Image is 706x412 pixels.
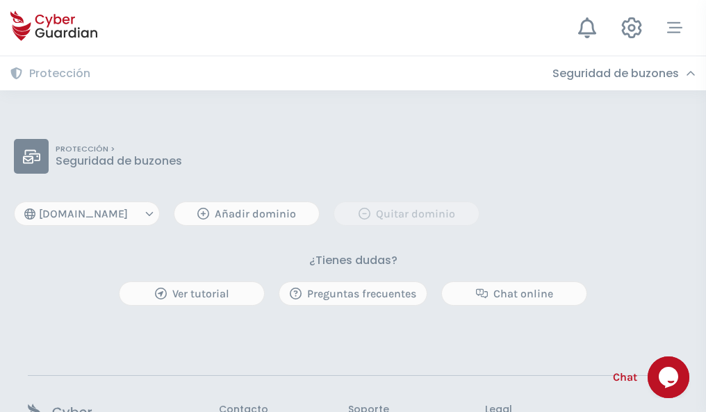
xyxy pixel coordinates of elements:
h3: Protección [29,67,90,81]
div: Ver tutorial [130,286,254,302]
h3: Seguridad de buzones [552,67,679,81]
iframe: chat widget [648,356,692,398]
span: Chat [613,369,637,386]
h3: ¿Tienes dudas? [309,254,397,267]
button: Añadir dominio [174,201,320,226]
button: Preguntas frecuentes [279,281,427,306]
div: Seguridad de buzones [552,67,696,81]
p: PROTECCIÓN > [56,145,182,154]
div: Preguntas frecuentes [290,286,416,302]
div: Añadir dominio [185,206,309,222]
button: Chat online [441,281,587,306]
button: Quitar dominio [334,201,479,226]
div: Chat online [452,286,576,302]
button: Ver tutorial [119,281,265,306]
p: Seguridad de buzones [56,154,182,168]
div: Quitar dominio [345,206,468,222]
